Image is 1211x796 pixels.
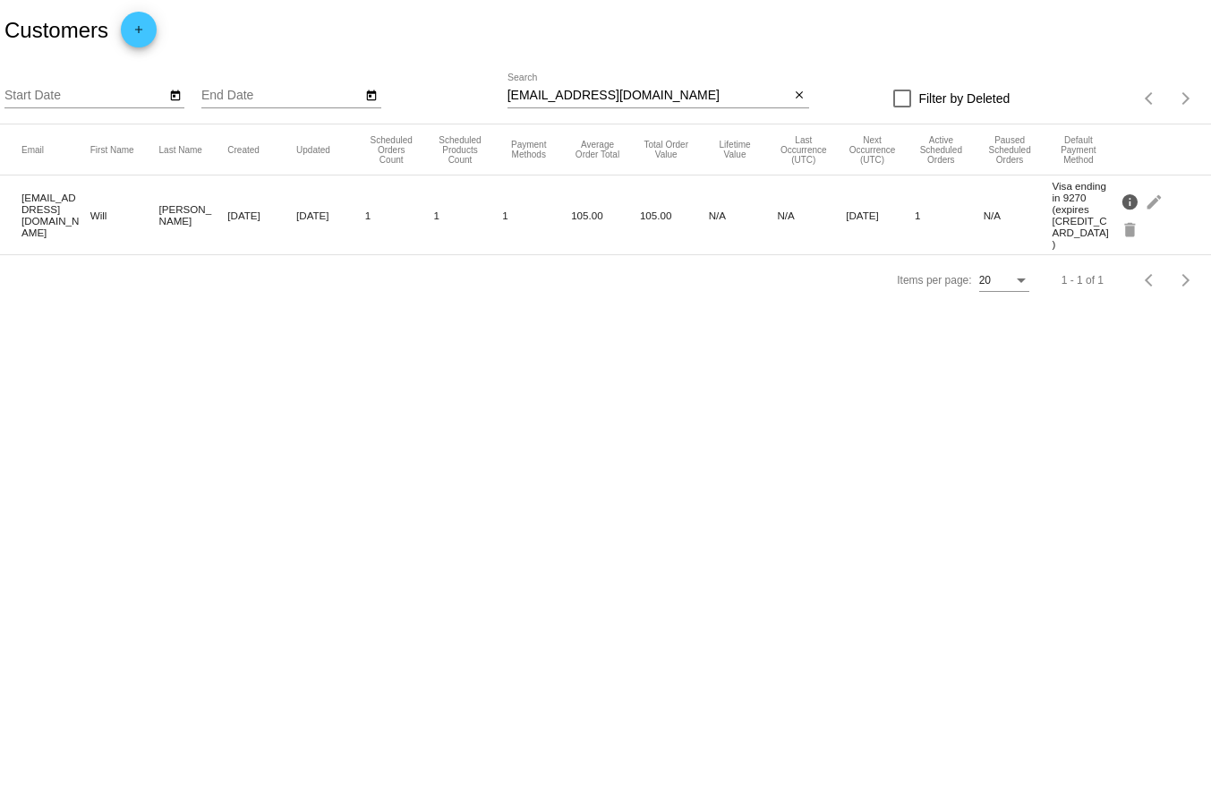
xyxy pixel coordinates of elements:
button: Change sorting for Email [21,144,44,155]
mat-cell: Will [90,205,159,226]
mat-cell: [DATE] [227,205,296,226]
h2: Customers [4,18,108,43]
input: End Date [201,89,362,103]
mat-cell: N/A [777,205,846,226]
button: Open calendar [166,85,184,104]
button: Previous page [1132,262,1168,298]
mat-icon: edit [1145,187,1166,215]
button: Open calendar [362,85,381,104]
button: Clear [790,87,809,106]
mat-cell: [DATE] [296,205,365,226]
button: Change sorting for PaymentMethodsCount [502,140,555,159]
div: Items per page: [897,274,971,287]
mat-icon: close [793,89,806,103]
button: Change sorting for DefaultPaymentMethod [1052,135,1104,165]
mat-cell: [PERSON_NAME] [159,199,228,231]
div: 1 - 1 of 1 [1062,274,1104,287]
button: Change sorting for AverageScheduledOrderTotal [571,140,624,159]
button: Change sorting for LastScheduledOrderOccurrenceUtc [777,135,830,165]
mat-cell: [EMAIL_ADDRESS][DOMAIN_NAME] [21,187,90,243]
button: Change sorting for ActiveScheduledOrdersCount [915,135,968,165]
button: Change sorting for UpdatedUtc [296,144,330,155]
mat-cell: 1 [915,205,984,226]
input: Search [507,89,790,103]
mat-cell: [DATE] [846,205,915,226]
mat-cell: N/A [984,205,1053,226]
button: Change sorting for CreatedUtc [227,144,260,155]
mat-icon: info [1121,187,1142,215]
mat-select: Items per page: [979,275,1029,287]
button: Change sorting for LastName [159,144,202,155]
button: Change sorting for TotalScheduledOrderValue [640,140,693,159]
input: Start Date [4,89,166,103]
span: Filter by Deleted [918,88,1010,109]
mat-cell: 105.00 [640,205,709,226]
mat-cell: 1 [365,205,434,226]
button: Previous page [1132,81,1168,116]
button: Next page [1168,262,1204,298]
span: 20 [979,274,991,287]
button: Change sorting for ScheduledOrderLTV [709,140,762,159]
mat-cell: 1 [502,205,571,226]
mat-cell: 105.00 [571,205,640,226]
mat-icon: delete [1121,215,1142,243]
mat-icon: add [128,23,149,45]
mat-cell: N/A [709,205,778,226]
button: Change sorting for FirstName [90,144,134,155]
mat-cell: 1 [434,205,503,226]
button: Next page [1168,81,1204,116]
mat-cell: Visa ending in 9270 (expires [CREDIT_CARD_DATA]) [1052,175,1121,254]
button: Change sorting for TotalScheduledOrdersCount [365,135,418,165]
button: Change sorting for TotalProductsScheduledCount [434,135,487,165]
button: Change sorting for PausedScheduledOrdersCount [984,135,1036,165]
button: Change sorting for NextScheduledOrderOccurrenceUtc [846,135,899,165]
